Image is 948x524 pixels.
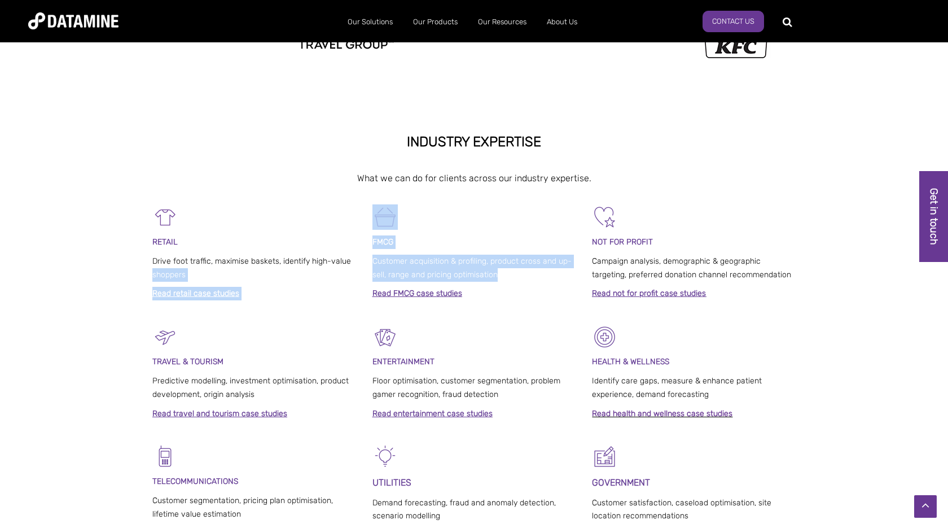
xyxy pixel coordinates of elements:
a: Read entertainment case studies [372,409,493,418]
img: Entertainment [372,324,398,350]
span: Customer segmentation, pricing plan optimisation, lifetime value estimation [152,496,333,519]
img: Healthcare [592,324,617,350]
span: Predictive modelling, investment optimisation, product development, origin analysis [152,376,349,399]
strong: GOVERNMENT [592,477,650,488]
img: Travel & Tourism [152,324,178,350]
img: Datamine [28,12,118,29]
a: About Us [537,7,587,37]
span: RETAIL [152,237,178,247]
img: Not For Profit [592,204,617,230]
span: Customer satisfaction, caseload optimisation, site location recommendations [592,498,771,521]
a: Read FMCG case studies [372,289,462,298]
a: Read health and wellness case studies [592,409,732,418]
a: Our Solutions [337,7,403,37]
a: Read not for profit case studies [592,289,706,298]
strong: HEALTH & WELLNESS [592,357,669,366]
a: Contact us [703,11,764,32]
strong: INDUSTRY EXPERTISE [407,134,541,150]
span: Floor optimisation, customer segmentation, problem gamer recognition, fraud detection [372,376,560,399]
span: Identify care gaps, measure & enhance patient experience, demand forecasting [592,376,762,399]
span: FMCG [372,237,393,247]
span: What we can do for clients across our industry expertise. [357,173,591,184]
span: NOT FOR PROFIT [592,237,653,247]
img: FMCG [372,204,398,230]
img: Retail-1 [152,204,178,230]
span: UTILITIES [372,477,411,488]
img: Government [592,444,617,469]
span: Campaign analysis, demographic & geographic targeting, preferred donation channel recommendation [592,256,791,280]
img: Telecomms [152,444,178,469]
a: Read travel and tourism case studies [152,409,287,418]
a: Our Resources [468,7,537,37]
span: ENTERTAINMENT [372,357,434,366]
span: TELECOMMUNICATIONS [152,477,238,486]
span: Drive foot traffic, maximise baskets, identify high-value shoppers [152,256,351,280]
span: TRAVEL & TOURISM [152,357,223,366]
a: Read retail case studies [152,289,239,298]
img: Energy [372,444,398,469]
a: Get in touch [919,171,948,262]
a: Our Products [403,7,468,37]
span: Customer acquisition & profiling, product cross and up-sell, range and pricing optimisation [372,256,572,280]
span: Demand forecasting, fraud and anomaly detection, scenario modelling [372,498,556,521]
